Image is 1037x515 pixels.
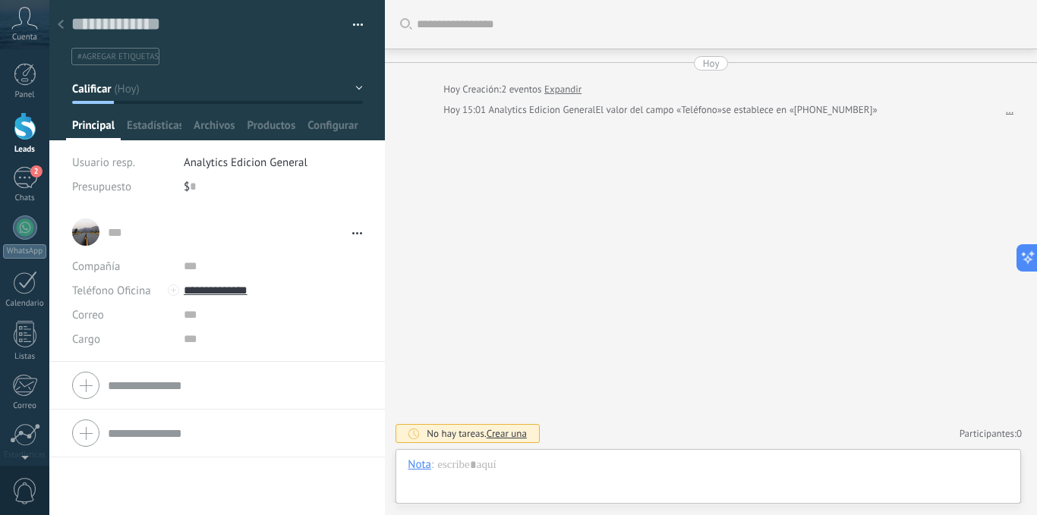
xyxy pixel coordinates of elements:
span: Analytics Edicion General [488,103,595,116]
button: Correo [72,303,104,327]
div: Calendario [3,299,47,309]
span: Analytics Edicion General [184,155,307,170]
span: Correo [72,308,104,322]
span: : [431,457,433,473]
span: Cargo [72,334,100,345]
div: Cargo [72,327,172,351]
div: Usuario resp. [72,150,172,174]
div: Correo [3,401,47,411]
span: #agregar etiquetas [77,52,159,62]
div: Hoy 15:01 [443,102,488,118]
span: 2 [30,165,43,177]
span: Presupuesto [72,180,131,194]
span: 0 [1017,427,1022,440]
div: Chats [3,193,47,203]
div: Compañía [72,254,172,278]
a: ... [1006,102,1013,118]
div: Panel [3,90,47,100]
a: Expandir [544,82,582,97]
span: El valor del campo «Teléfono» [595,102,722,118]
span: Usuario resp. [72,155,135,170]
button: Teléfono Oficina [72,278,151,303]
div: WhatsApp [3,244,46,259]
span: Teléfono Oficina [72,284,151,298]
span: Productos [247,118,296,140]
div: Listas [3,352,47,362]
span: Configurar [307,118,358,140]
span: se establece en «[PHONE_NUMBER]» [722,102,878,118]
div: Leads [3,145,47,155]
div: Creación: [443,82,582,97]
div: $ [184,174,363,199]
span: Crear una [487,427,527,440]
span: Archivos [194,118,235,140]
span: Estadísticas [127,118,181,140]
div: No hay tareas. [427,427,527,440]
span: Principal [72,118,115,140]
div: Presupuesto [72,174,172,199]
div: Hoy [443,82,462,97]
div: Hoy [703,56,720,71]
span: 2 eventos [501,82,541,97]
span: Cuenta [12,33,37,42]
a: Participantes:0 [960,427,1022,440]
